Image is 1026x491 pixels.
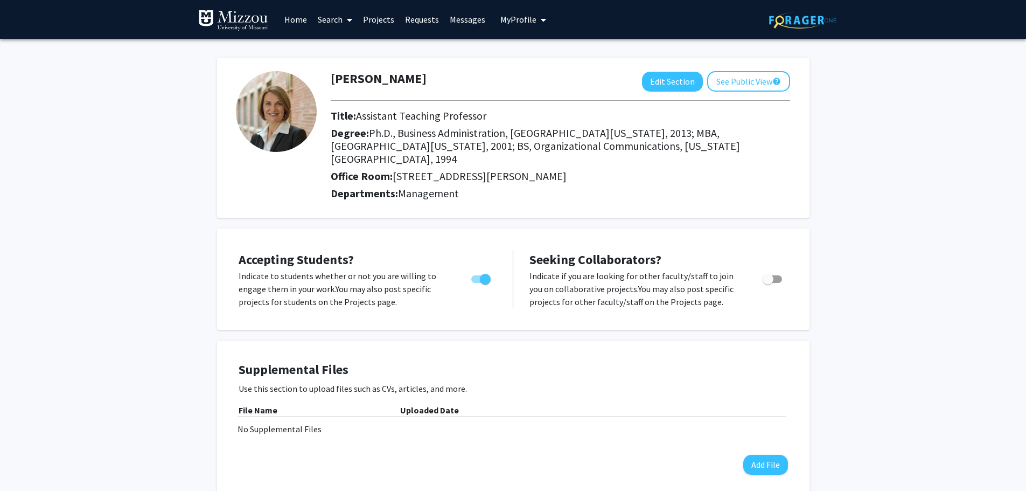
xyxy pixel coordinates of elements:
[743,455,788,475] button: Add File
[500,14,536,25] span: My Profile
[358,1,400,38] a: Projects
[467,269,497,286] div: Toggle
[400,405,459,416] b: Uploaded Date
[331,71,427,87] h1: [PERSON_NAME]
[239,269,451,308] p: Indicate to students whether or not you are willing to engage them in your work. You may also pos...
[312,1,358,38] a: Search
[356,109,486,122] span: Assistant Teaching Professor
[8,442,46,483] iframe: Chat
[393,169,567,183] span: [STREET_ADDRESS][PERSON_NAME]
[400,1,444,38] a: Requests
[707,71,790,92] button: See Public View
[331,127,790,165] h2: Degree:
[529,269,742,308] p: Indicate if you are looking for other faculty/staff to join you on collaborative projects. You ma...
[331,170,790,183] h2: Office Room:
[239,362,788,378] h4: Supplemental Files
[239,382,788,395] p: Use this section to upload files such as CVs, articles, and more.
[239,405,277,416] b: File Name
[331,126,740,165] span: Ph.D., Business Administration, [GEOGRAPHIC_DATA][US_STATE], 2013; MBA, [GEOGRAPHIC_DATA][US_STAT...
[398,186,459,200] span: Management
[444,1,491,38] a: Messages
[769,12,836,29] img: ForagerOne Logo
[642,72,703,92] button: Edit Section
[323,187,798,200] h2: Departments:
[331,109,790,122] h2: Title:
[279,1,312,38] a: Home
[198,10,268,31] img: University of Missouri Logo
[236,71,317,152] img: Profile Picture
[238,423,789,435] div: No Supplemental Files
[239,251,354,268] span: Accepting Students?
[758,269,788,286] div: Toggle
[772,75,781,88] mat-icon: help
[529,251,661,268] span: Seeking Collaborators?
